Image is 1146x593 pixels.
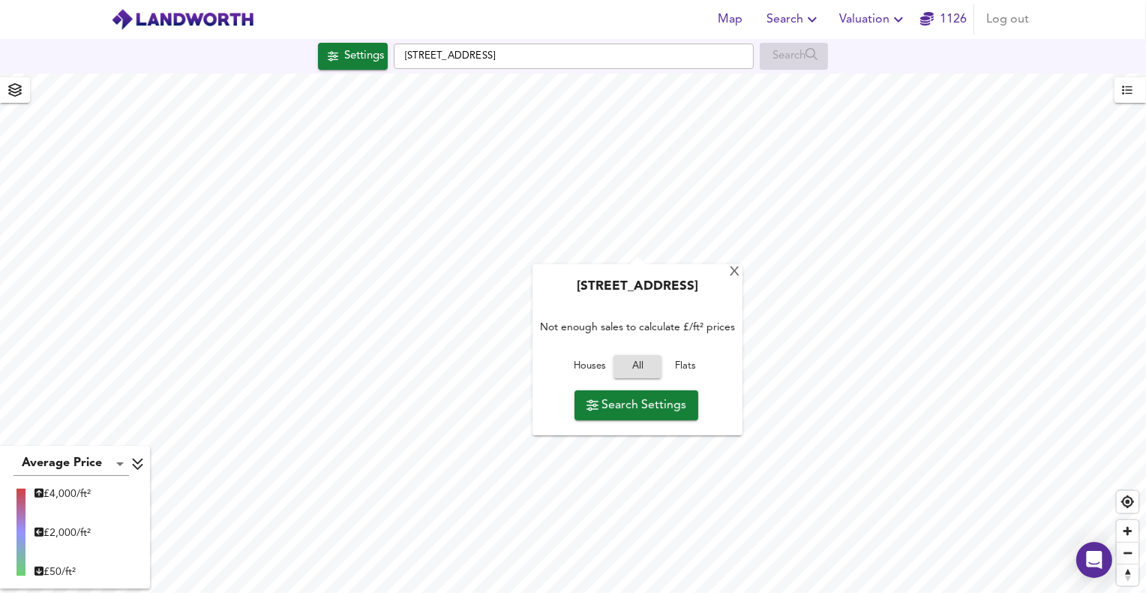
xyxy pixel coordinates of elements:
[1117,542,1138,564] button: Zoom out
[920,9,967,30] a: 1126
[665,358,706,375] span: Flats
[1076,542,1112,578] div: Open Intercom Messenger
[34,525,91,540] div: £ 2,000/ft²
[919,5,967,35] button: 1126
[833,5,913,35] button: Valuation
[980,5,1035,35] button: Log out
[760,5,827,35] button: Search
[34,564,91,579] div: £ 50/ft²
[706,5,754,35] button: Map
[569,358,610,375] span: Houses
[1117,491,1138,513] button: Find my location
[1117,564,1138,585] span: Reset bearing to north
[34,486,91,501] div: £ 4,000/ft²
[839,9,907,30] span: Valuation
[318,43,388,70] div: Click to configure Search Settings
[565,355,613,378] button: Houses
[318,43,388,70] button: Settings
[661,355,709,378] button: Flats
[1117,520,1138,542] button: Zoom in
[574,390,698,420] button: Search Settings
[613,355,661,378] button: All
[760,43,828,70] div: Enable a Source before running a Search
[111,8,254,31] img: logo
[13,452,129,476] div: Average Price
[540,279,735,303] div: [STREET_ADDRESS]
[1117,564,1138,585] button: Reset bearing to north
[586,395,686,416] span: Search Settings
[540,303,735,351] div: Not enough sales to calculate £/ft² prices
[728,266,741,280] div: X
[621,358,654,375] span: All
[986,9,1029,30] span: Log out
[344,47,384,66] div: Settings
[712,9,748,30] span: Map
[766,9,821,30] span: Search
[394,44,754,69] input: Enter a location...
